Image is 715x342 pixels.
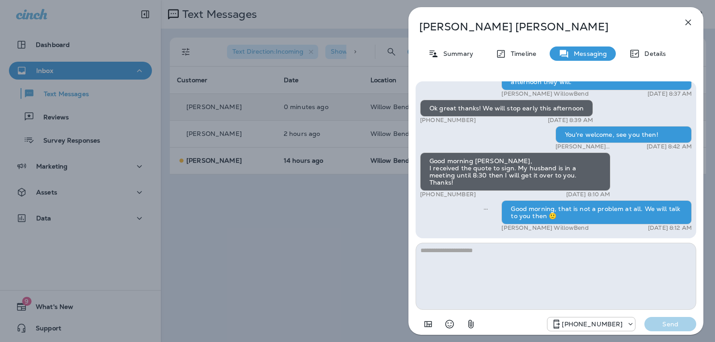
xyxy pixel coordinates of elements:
p: [DATE] 8:39 AM [548,117,593,124]
p: [PHONE_NUMBER] [562,321,622,328]
p: [DATE] 8:12 AM [648,224,692,232]
button: Add in a premade template [419,315,437,333]
div: Good morning [PERSON_NAME], I received the quote to sign. My husband is in a meeting until 8:30 t... [420,152,610,191]
div: Ok great thanks! We will stop early this afternoon [420,100,593,117]
p: [PHONE_NUMBER] [420,191,476,198]
div: Good morning, that is not a problem at all. We will talk to you then 🙂 [501,200,692,224]
p: [PERSON_NAME] WillowBend [501,224,588,232]
button: Select an emoji [441,315,458,333]
p: [PERSON_NAME] WillowBend [501,90,588,97]
p: [DATE] 8:10 AM [566,191,610,198]
p: Details [640,50,666,57]
p: [PERSON_NAME] [PERSON_NAME] [419,21,663,33]
p: [PHONE_NUMBER] [420,117,476,124]
p: Summary [439,50,473,57]
p: Timeline [506,50,536,57]
span: Sent [484,204,488,212]
p: [PERSON_NAME] WillowBend [555,143,637,150]
div: You're welcome, see you then! [555,126,692,143]
p: Messaging [569,50,607,57]
p: [DATE] 8:37 AM [648,90,692,97]
p: [DATE] 8:42 AM [647,143,692,150]
div: +1 (813) 497-4455 [547,319,635,329]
